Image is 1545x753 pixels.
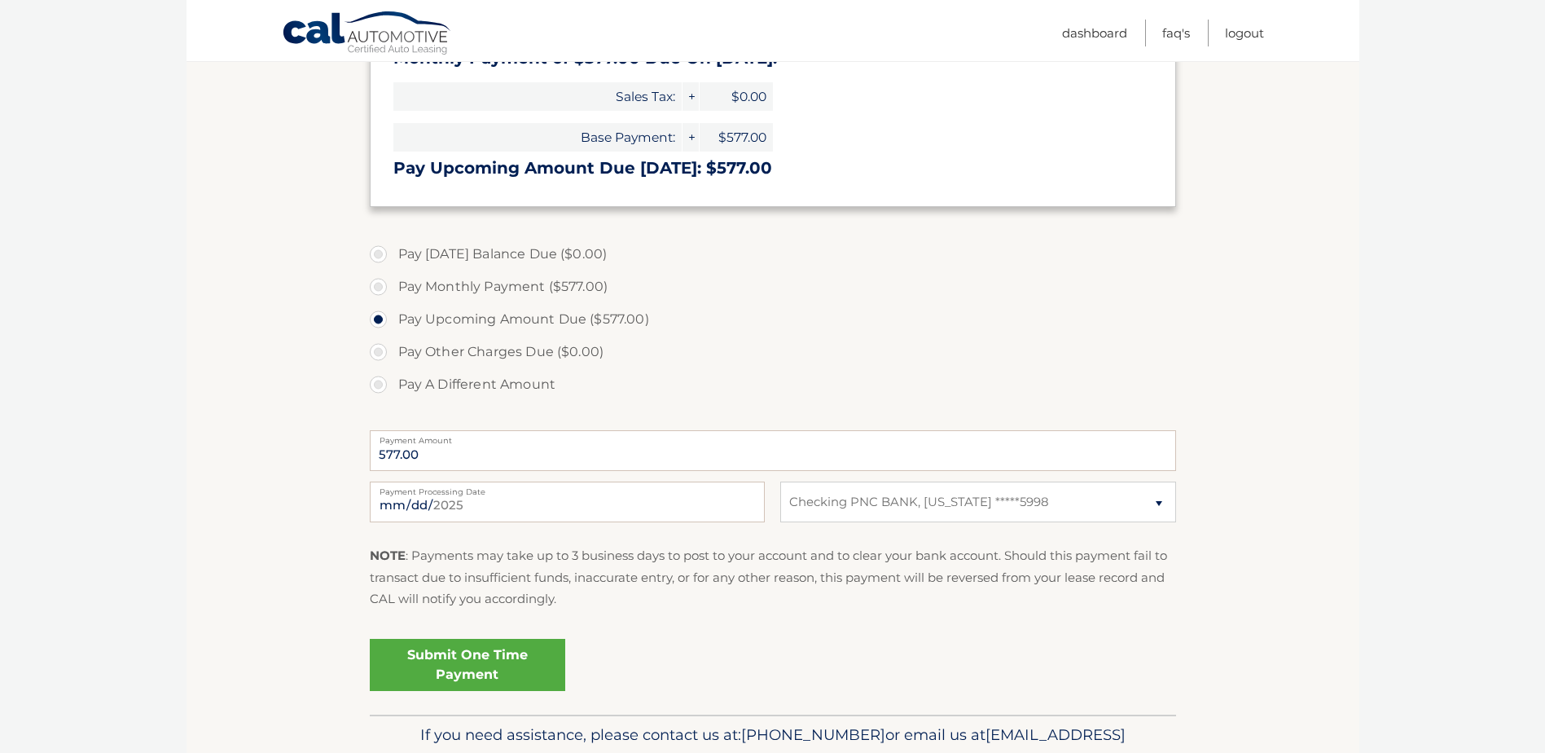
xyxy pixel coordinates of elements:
[370,545,1176,610] p: : Payments may take up to 3 business days to post to your account and to clear your bank account....
[1162,20,1190,46] a: FAQ's
[370,430,1176,471] input: Payment Amount
[1062,20,1127,46] a: Dashboard
[370,271,1176,303] label: Pay Monthly Payment ($577.00)
[393,82,682,111] span: Sales Tax:
[683,82,699,111] span: +
[1225,20,1264,46] a: Logout
[683,123,699,152] span: +
[393,158,1152,178] h3: Pay Upcoming Amount Due [DATE]: $577.00
[741,725,885,744] span: [PHONE_NUMBER]
[700,82,773,111] span: $0.00
[393,123,682,152] span: Base Payment:
[370,238,1176,271] label: Pay [DATE] Balance Due ($0.00)
[370,639,565,691] a: Submit One Time Payment
[370,336,1176,368] label: Pay Other Charges Due ($0.00)
[370,482,765,522] input: Payment Date
[370,430,1176,443] label: Payment Amount
[282,11,453,58] a: Cal Automotive
[370,368,1176,401] label: Pay A Different Amount
[370,548,406,563] strong: NOTE
[370,303,1176,336] label: Pay Upcoming Amount Due ($577.00)
[700,123,773,152] span: $577.00
[370,482,765,495] label: Payment Processing Date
